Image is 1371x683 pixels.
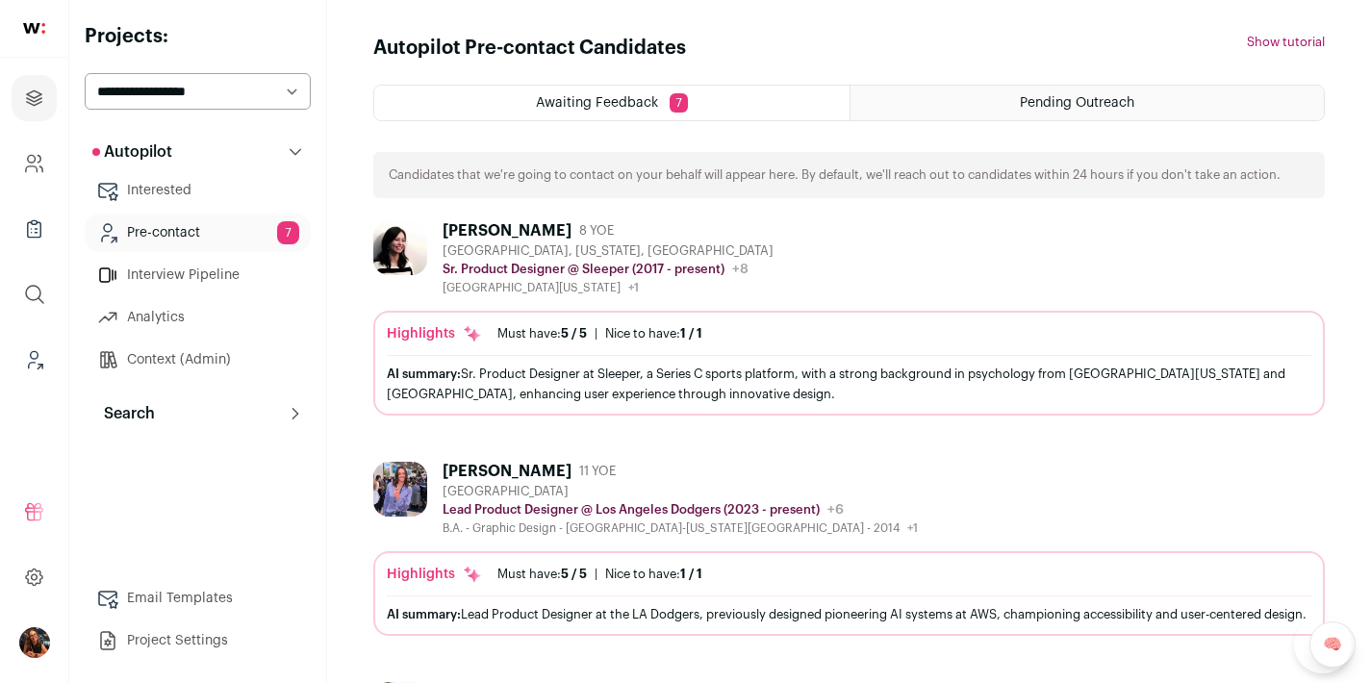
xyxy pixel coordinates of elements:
[12,337,57,383] a: Leads (Backoffice)
[85,23,311,50] h2: Projects:
[670,93,688,113] span: 7
[851,86,1325,120] a: Pending Outreach
[85,394,311,433] button: Search
[827,503,844,517] span: +6
[443,221,571,240] div: [PERSON_NAME]
[443,262,724,277] p: Sr. Product Designer @ Sleeper (2017 - present)
[443,502,820,518] p: Lead Product Designer @ Los Angeles Dodgers (2023 - present)
[387,367,461,380] span: AI summary:
[497,567,702,582] ul: |
[85,171,311,210] a: Interested
[373,462,1325,636] a: [PERSON_NAME] 11 YOE [GEOGRAPHIC_DATA] Lead Product Designer @ Los Angeles Dodgers (2023 - presen...
[85,214,311,252] a: Pre-contact7
[907,522,918,534] span: +1
[561,568,587,580] span: 5 / 5
[373,152,1325,198] div: Candidates that we're going to contact on your behalf will appear here. By default, we'll reach o...
[373,462,427,516] img: e27430f2d4d8221aab250fb8a8ab2d1c6afefe210eb4814f037929c19c24a3ca.jpg
[387,608,461,620] span: AI summary:
[12,75,57,121] a: Projects
[92,140,172,164] p: Autopilot
[443,462,571,481] div: [PERSON_NAME]
[277,221,299,244] span: 7
[628,282,639,293] span: +1
[443,484,918,499] div: [GEOGRAPHIC_DATA]
[19,627,50,658] button: Open dropdown
[497,326,587,341] div: Must have:
[443,243,774,259] div: [GEOGRAPHIC_DATA], [US_STATE], [GEOGRAPHIC_DATA]
[579,464,616,479] span: 11 YOE
[12,140,57,187] a: Company and ATS Settings
[387,324,482,343] div: Highlights
[561,327,587,340] span: 5 / 5
[680,568,702,580] span: 1 / 1
[85,341,311,379] a: Context (Admin)
[536,96,658,110] span: Awaiting Feedback
[1247,35,1325,50] button: Show tutorial
[1294,616,1352,673] iframe: Help Scout Beacon - Open
[605,326,702,341] div: Nice to have:
[497,326,702,341] ul: |
[373,221,427,275] img: 1de93c974fc9cdec70ed13a128d911b6c1efd0008292486ca263ffc3901a1a87
[23,23,45,34] img: wellfound-shorthand-0d5821cbd27db2630d0214b213865d53afaa358527fdda9d0ea32b1df1b89c2c.svg
[85,133,311,171] button: Autopilot
[443,520,918,536] div: B.A. - Graphic Design - [GEOGRAPHIC_DATA]-[US_STATE][GEOGRAPHIC_DATA] - 2014
[85,621,311,660] a: Project Settings
[92,402,155,425] p: Search
[85,256,311,294] a: Interview Pipeline
[85,579,311,618] a: Email Templates
[19,627,50,658] img: 13968079-medium_jpg
[579,223,614,239] span: 8 YOE
[373,221,1325,416] a: [PERSON_NAME] 8 YOE [GEOGRAPHIC_DATA], [US_STATE], [GEOGRAPHIC_DATA] Sr. Product Designer @ Sleep...
[443,280,774,295] div: [GEOGRAPHIC_DATA][US_STATE]
[373,35,686,62] h1: Autopilot Pre-contact Candidates
[85,298,311,337] a: Analytics
[497,567,587,582] div: Must have:
[1020,96,1134,110] span: Pending Outreach
[12,206,57,252] a: Company Lists
[387,364,1311,404] div: Sr. Product Designer at Sleeper, a Series C sports platform, with a strong background in psycholo...
[680,327,702,340] span: 1 / 1
[387,565,482,584] div: Highlights
[605,567,702,582] div: Nice to have:
[387,604,1311,624] div: Lead Product Designer at the LA Dodgers, previously designed pioneering AI systems at AWS, champi...
[732,263,749,276] span: +8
